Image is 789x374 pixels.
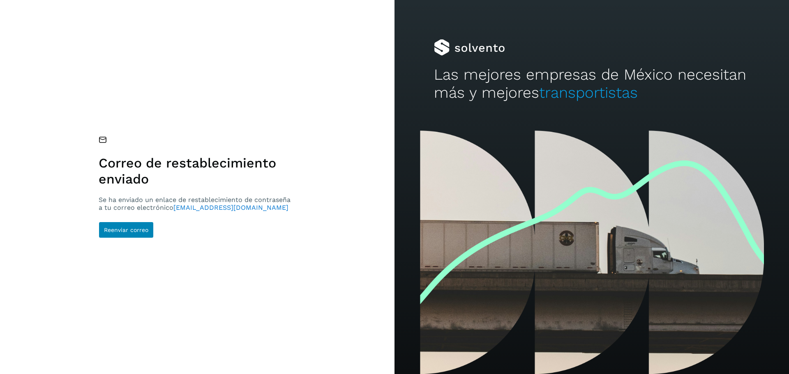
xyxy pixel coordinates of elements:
[99,196,294,211] p: Se ha enviado un enlace de restablecimiento de contraseña a tu correo electrónico
[539,84,638,101] span: transportistas
[104,227,148,233] span: Reenviar correo
[173,204,288,211] span: [EMAIL_ADDRESS][DOMAIN_NAME]
[99,222,154,238] button: Reenviar correo
[99,155,294,187] h1: Correo de restablecimiento enviado
[434,66,750,102] h2: Las mejores empresas de México necesitan más y mejores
